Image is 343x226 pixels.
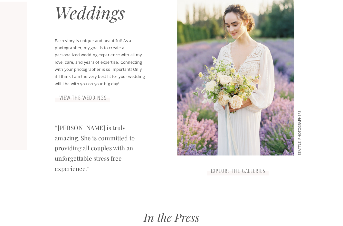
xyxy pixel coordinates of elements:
[55,95,112,101] a: view the weddings
[55,123,145,163] p: “[PERSON_NAME] is truly amazing. She is committed to providing all couples with an unforgettable ...
[55,2,122,35] h2: Weddings
[122,210,221,224] h2: In the Press
[55,37,145,89] p: Each story is unique and beautiful! As a photographer, my goal is to create a personalized weddin...
[297,84,304,155] p: SEATTLE PHOTOGRAPHERS
[209,168,268,174] a: explore the galleries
